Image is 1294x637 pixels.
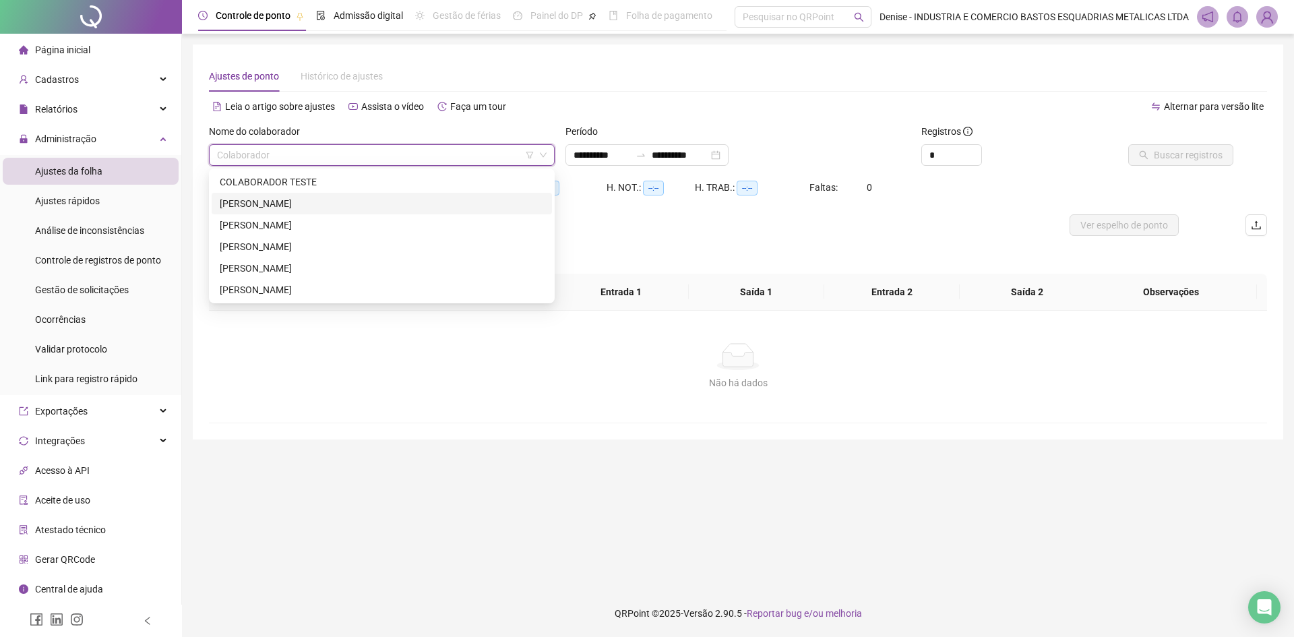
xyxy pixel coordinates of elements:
span: Controle de registros de ponto [35,255,161,266]
span: clock-circle [198,11,208,20]
span: linkedin [50,613,63,626]
div: HEITOR NOGUEIRA DA SILVA [212,236,552,257]
span: Link para registro rápido [35,373,137,384]
span: Atestado técnico [35,524,106,535]
span: dashboard [513,11,522,20]
span: Gerar QRCode [35,554,95,565]
span: lock [19,134,28,144]
div: [PERSON_NAME] [220,196,544,211]
span: Admissão digital [334,10,403,21]
div: FRANCISCO FERREIRA GOMES NETO [212,214,552,236]
div: IASLAN MONTEIRO DE OLIVEIRA BARBOSA [212,257,552,279]
span: bell [1231,11,1243,23]
span: Central de ajuda [35,584,103,595]
span: Ajustes da folha [35,166,102,177]
span: left [143,616,152,626]
span: pushpin [296,12,304,20]
div: [PERSON_NAME] [220,218,544,233]
span: youtube [348,102,358,111]
span: swap [1151,102,1161,111]
div: Open Intercom Messenger [1248,591,1281,624]
th: Entrada 2 [824,274,960,311]
label: Nome do colaborador [209,124,309,139]
span: solution [19,525,28,535]
th: Saída 2 [960,274,1095,311]
span: notification [1202,11,1214,23]
span: api [19,466,28,475]
footer: QRPoint © 2025 - 2.90.5 - [182,590,1294,637]
span: Denise - INDUSTRIA E COMERCIO BASTOS ESQUADRIAS METALICAS LTDA [880,9,1189,24]
span: history [437,102,447,111]
span: Ajustes de ponto [209,71,279,82]
span: Histórico de ajustes [301,71,383,82]
span: Gestão de férias [433,10,501,21]
span: Assista o vídeo [361,101,424,112]
span: home [19,45,28,55]
span: Validar protocolo [35,344,107,355]
span: Página inicial [35,44,90,55]
span: info-circle [19,584,28,594]
span: user-add [19,75,28,84]
span: swap-right [636,150,646,160]
span: facebook [30,613,43,626]
th: Saída 1 [689,274,824,311]
div: COLABORADOR TESTE [220,175,544,189]
span: export [19,406,28,416]
span: qrcode [19,555,28,564]
span: 0 [867,182,872,193]
span: upload [1251,220,1262,231]
div: [PERSON_NAME] [220,239,544,254]
button: Buscar registros [1128,144,1233,166]
span: Exportações [35,406,88,417]
div: [PERSON_NAME] [220,261,544,276]
div: COLABORADOR TESTE [212,171,552,193]
span: --:-- [643,181,664,195]
span: Análise de inconsistências [35,225,144,236]
span: Controle de ponto [216,10,290,21]
span: info-circle [963,127,973,136]
span: filter [526,151,534,159]
span: --:-- [737,181,758,195]
span: Administração [35,133,96,144]
span: sun [415,11,425,20]
span: Alternar para versão lite [1164,101,1264,112]
span: book [609,11,618,20]
span: Ocorrências [35,314,86,325]
span: Faltas: [809,182,840,193]
span: Registros [921,124,973,139]
span: Cadastros [35,74,79,85]
span: file-text [212,102,222,111]
label: Período [565,124,607,139]
span: Observações [1096,284,1246,299]
div: DENISE JAQUELINE DE MORAIS [212,193,552,214]
button: Ver espelho de ponto [1070,214,1179,236]
span: Relatórios [35,104,78,115]
th: Entrada 1 [553,274,689,311]
div: [PERSON_NAME] [220,282,544,297]
span: Integrações [35,435,85,446]
div: Não há dados [225,375,1251,390]
span: to [636,150,646,160]
span: file [19,104,28,114]
span: audit [19,495,28,505]
th: Observações [1085,274,1257,311]
span: Faça um tour [450,101,506,112]
span: Ajustes rápidos [35,195,100,206]
div: JOSE CICERO SOARES FERREIRA [212,279,552,301]
span: Gestão de solicitações [35,284,129,295]
span: pushpin [588,12,596,20]
span: instagram [70,613,84,626]
span: Aceite de uso [35,495,90,506]
div: H. NOT.: [607,180,695,195]
span: search [854,12,864,22]
img: 89697 [1257,7,1277,27]
div: H. TRAB.: [695,180,809,195]
span: file-done [316,11,326,20]
span: Folha de pagamento [626,10,712,21]
span: Leia o artigo sobre ajustes [225,101,335,112]
div: HE 3: [519,180,607,195]
span: Reportar bug e/ou melhoria [747,608,862,619]
span: sync [19,436,28,446]
span: Versão [683,608,713,619]
span: Acesso à API [35,465,90,476]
